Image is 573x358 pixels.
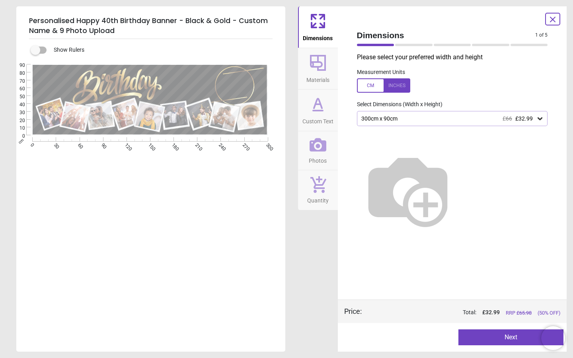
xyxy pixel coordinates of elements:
[10,86,25,92] span: 60
[303,31,333,43] span: Dimensions
[357,68,405,76] label: Measurement Units
[298,48,338,89] button: Materials
[482,309,500,317] span: £
[10,109,25,116] span: 30
[361,115,536,122] div: 300cm x 90cm
[458,329,563,345] button: Next
[10,117,25,124] span: 20
[306,72,329,84] span: Materials
[10,70,25,77] span: 80
[357,53,554,62] p: Please select your preferred width and height
[374,309,561,317] div: Total:
[357,29,536,41] span: Dimensions
[506,309,532,317] span: RRP
[10,78,25,85] span: 70
[10,125,25,132] span: 10
[503,115,512,122] span: £66
[298,6,338,48] button: Dimensions
[10,133,25,140] span: 0
[357,139,459,241] img: Helper for size comparison
[309,153,327,165] span: Photos
[515,115,533,122] span: £32.99
[516,310,532,316] span: £ 65.98
[298,89,338,131] button: Custom Text
[35,45,285,55] div: Show Rulers
[10,101,25,108] span: 40
[344,306,362,316] div: Price :
[10,93,25,100] span: 50
[302,114,333,126] span: Custom Text
[307,193,329,205] span: Quantity
[485,309,500,315] span: 32.99
[541,326,565,350] iframe: Brevo live chat
[10,62,25,69] span: 90
[298,131,338,170] button: Photos
[298,170,338,210] button: Quantity
[351,101,442,109] label: Select Dimensions (Width x Height)
[535,32,548,39] span: 1 of 5
[538,309,560,317] span: (50% OFF)
[29,13,273,39] h5: Personalised Happy 40th Birthday Banner - Black & Gold - Custom Name & 9 Photo Upload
